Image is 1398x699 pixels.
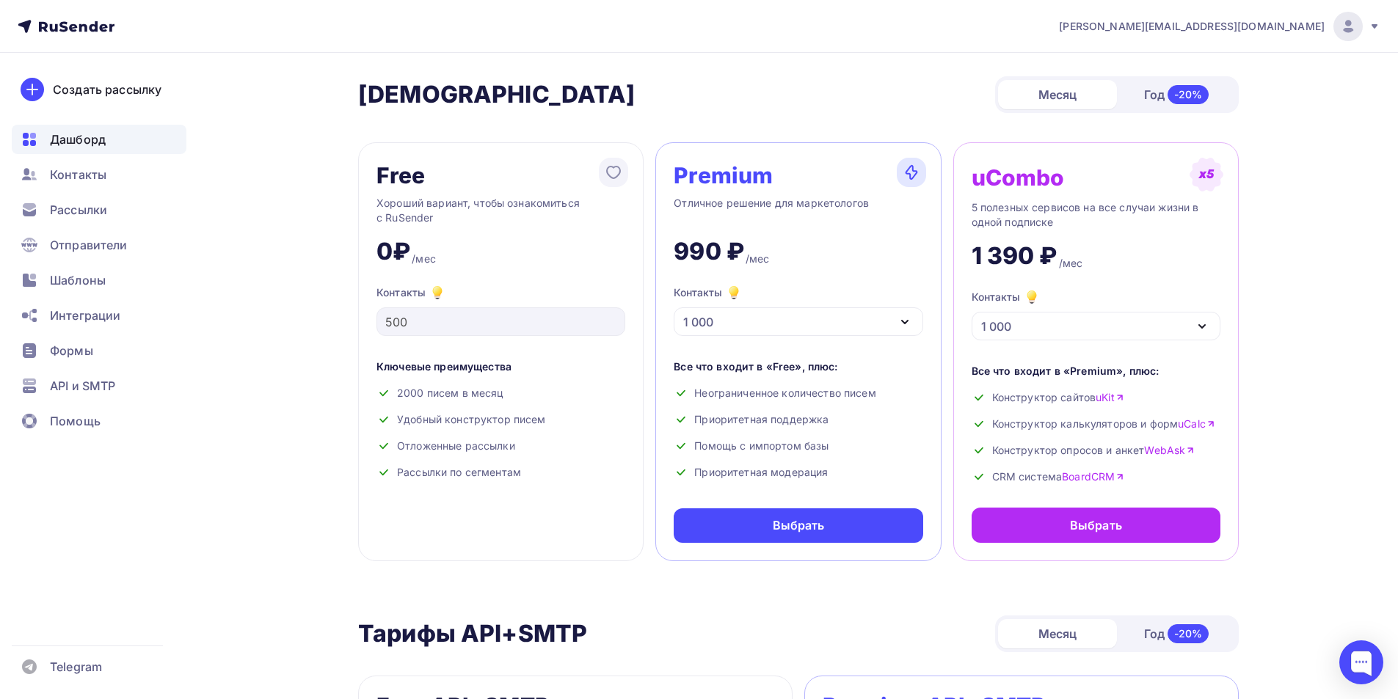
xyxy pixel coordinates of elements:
[674,284,922,336] button: Контакты 1 000
[376,359,625,374] div: Ключевые преимущества
[50,412,101,430] span: Помощь
[50,166,106,183] span: Контакты
[674,359,922,374] div: Все что входит в «Free», плюс:
[376,465,625,480] div: Рассылки по сегментам
[1178,417,1215,431] a: uCalc
[674,164,773,187] div: Premium
[50,236,128,254] span: Отправители
[683,313,713,331] div: 1 000
[376,164,426,187] div: Free
[50,201,107,219] span: Рассылки
[358,80,636,109] h2: [DEMOGRAPHIC_DATA]
[376,284,625,301] div: Контакты
[12,195,186,224] a: Рассылки
[1168,624,1209,643] div: -20%
[674,386,922,400] div: Неограниченное количество писем
[1144,443,1195,458] a: WebAsk
[972,166,1065,189] div: uCombo
[50,131,106,148] span: Дашборд
[376,386,625,400] div: 2000 писем в месяц
[972,200,1220,230] div: 5 полезных сервисов на все случаи жизни в одной подписке
[773,517,825,534] div: Выбрать
[998,80,1117,109] div: Месяц
[1117,79,1236,110] div: Год
[992,417,1215,431] span: Конструктор калькуляторов и форм
[50,658,102,676] span: Telegram
[1070,516,1122,534] div: Выбрать
[412,252,436,266] div: /мес
[1117,618,1236,649] div: Год
[1096,390,1124,405] a: uKit
[50,307,120,324] span: Интеграции
[746,252,770,266] div: /мес
[12,230,186,260] a: Отправители
[972,364,1220,378] div: Все что входит в «Premium», плюс:
[674,284,743,301] div: Контакты
[674,412,922,427] div: Приоритетная поддержка
[972,288,1220,340] button: Контакты 1 000
[50,377,115,395] span: API и SMTP
[992,390,1124,405] span: Конструктор сайтов
[972,241,1057,271] div: 1 390 ₽
[972,288,1041,306] div: Контакты
[376,196,625,225] div: Хороший вариант, чтобы ознакомиться с RuSender
[53,81,161,98] div: Создать рассылку
[674,439,922,453] div: Помощь с импортом базы
[376,412,625,427] div: Удобный конструктор писем
[1168,85,1209,104] div: -20%
[12,336,186,365] a: Формы
[674,196,922,225] div: Отличное решение для маркетологов
[674,465,922,480] div: Приоритетная модерация
[376,237,410,266] div: 0₽
[50,342,93,359] span: Формы
[992,443,1195,458] span: Конструктор опросов и анкет
[1062,469,1124,484] a: BoardCRM
[1059,256,1083,271] div: /мес
[376,439,625,453] div: Отложенные рассылки
[50,271,106,289] span: Шаблоны
[992,469,1125,484] span: CRM система
[981,318,1011,335] div: 1 000
[674,237,744,266] div: 990 ₽
[12,160,186,189] a: Контакты
[1059,19,1325,34] span: [PERSON_NAME][EMAIL_ADDRESS][DOMAIN_NAME]
[1059,12,1380,41] a: [PERSON_NAME][EMAIL_ADDRESS][DOMAIN_NAME]
[12,125,186,154] a: Дашборд
[358,619,587,648] h2: Тарифы API+SMTP
[998,619,1117,648] div: Месяц
[12,266,186,295] a: Шаблоны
